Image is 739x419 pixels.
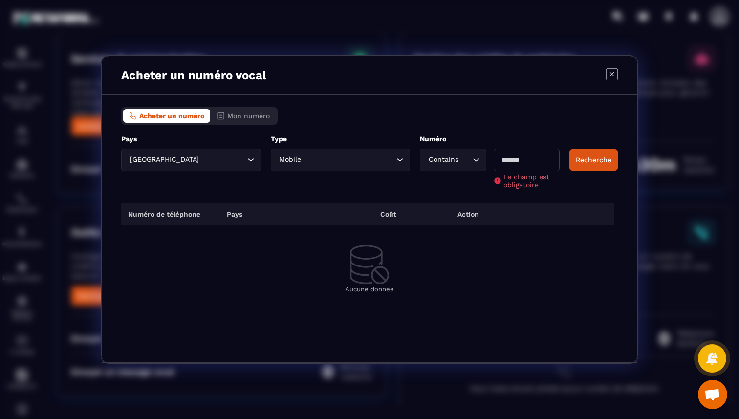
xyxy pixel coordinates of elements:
[420,134,560,144] p: Numéro
[426,154,460,165] span: Contains
[220,203,297,225] th: Pays
[503,173,560,189] span: Le champ est obligatoire
[121,149,261,171] div: Search for option
[698,380,727,409] div: Ouvrir le chat
[304,154,394,165] input: Search for option
[121,203,220,225] th: Numéro de téléphone
[373,203,450,225] th: Coût
[121,68,266,82] p: Acheter un numéro vocal
[451,203,614,225] th: Action
[271,134,411,144] p: Type
[227,112,270,120] span: Mon numéro
[141,286,598,293] p: Aucune donnée
[123,109,210,123] button: Acheter un numéro
[211,109,276,123] button: Mon numéro
[271,149,411,171] div: Search for option
[139,112,204,120] span: Acheter un numéro
[569,149,618,171] button: Recherche
[460,154,470,165] input: Search for option
[277,154,304,165] span: Mobile
[201,154,245,165] input: Search for option
[420,149,486,171] div: Search for option
[121,134,261,144] p: Pays
[128,154,201,165] span: [GEOGRAPHIC_DATA]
